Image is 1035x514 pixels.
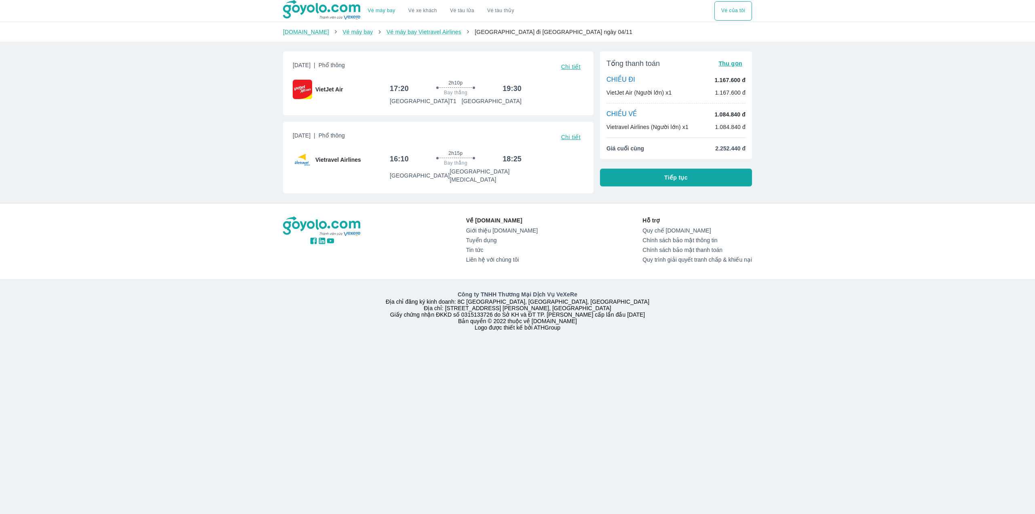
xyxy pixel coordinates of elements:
[558,131,584,143] button: Chi tiết
[466,237,538,243] a: Tuyển dụng
[466,227,538,234] a: Giới thiệu [DOMAIN_NAME]
[283,28,752,36] nav: breadcrumb
[319,62,345,68] span: Phổ thông
[448,80,463,86] span: 2h10p
[718,60,742,67] span: Thu gọn
[368,8,395,14] a: Vé máy bay
[314,132,315,139] span: |
[606,110,637,119] p: CHIỀU VỀ
[642,247,752,253] a: Chính sách bảo mật thanh toán
[606,89,672,97] p: VietJet Air (Người lớn) x1
[503,84,522,93] h6: 19:30
[293,131,345,143] span: [DATE]
[361,1,521,21] div: choose transportation mode
[715,123,746,131] p: 1.084.840 đ
[387,29,461,35] a: Vé máy bay Vietravel Airlines
[342,29,373,35] a: Vé máy bay
[390,171,450,180] p: [GEOGRAPHIC_DATA]
[283,29,329,35] a: [DOMAIN_NAME]
[715,144,746,152] span: 2.252.440 đ
[390,97,456,105] p: [GEOGRAPHIC_DATA] T1
[314,62,315,68] span: |
[715,76,746,84] p: 1.167.600 đ
[714,1,752,21] div: choose transportation mode
[466,256,538,263] a: Liên hệ với chúng tôi
[283,216,361,237] img: logo
[408,8,437,14] a: Vé xe khách
[561,63,581,70] span: Chi tiết
[715,89,746,97] p: 1.167.600 đ
[444,89,467,96] span: Bay thẳng
[642,216,752,224] p: Hỗ trợ
[466,247,538,253] a: Tin tức
[444,160,467,166] span: Bay thẳng
[606,123,689,131] p: Vietravel Airlines (Người lớn) x1
[600,169,752,186] button: Tiếp tục
[444,1,481,21] a: Vé tàu lửa
[315,85,343,93] span: VietJet Air
[642,256,752,263] a: Quy trình giải quyết tranh chấp & khiếu nại
[606,76,635,85] p: CHIỀU ĐI
[606,144,644,152] span: Giá cuối cùng
[278,290,757,331] div: Địa chỉ đăng ký kinh doanh: 8C [GEOGRAPHIC_DATA], [GEOGRAPHIC_DATA], [GEOGRAPHIC_DATA] Địa chỉ: [...
[503,154,522,164] h6: 18:25
[475,29,632,35] span: [GEOGRAPHIC_DATA] đi [GEOGRAPHIC_DATA] ngày 04/11
[664,173,688,182] span: Tiếp tục
[481,1,521,21] button: Vé tàu thủy
[319,132,345,139] span: Phổ thông
[715,110,746,118] p: 1.084.840 đ
[462,97,522,105] p: [GEOGRAPHIC_DATA]
[642,237,752,243] a: Chính sách bảo mật thông tin
[390,154,409,164] h6: 16:10
[558,61,584,72] button: Chi tiết
[293,61,345,72] span: [DATE]
[315,156,361,164] span: Vietravel Airlines
[390,84,409,93] h6: 17:20
[448,150,463,157] span: 2h15p
[466,216,538,224] p: Về [DOMAIN_NAME]
[715,58,746,69] button: Thu gọn
[450,167,522,184] p: [GEOGRAPHIC_DATA] [MEDICAL_DATA]
[714,1,752,21] button: Vé của tôi
[285,290,750,298] p: Công ty TNHH Thương Mại Dịch Vụ VeXeRe
[606,59,660,68] span: Tổng thanh toán
[561,134,581,140] span: Chi tiết
[642,227,752,234] a: Quy chế [DOMAIN_NAME]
